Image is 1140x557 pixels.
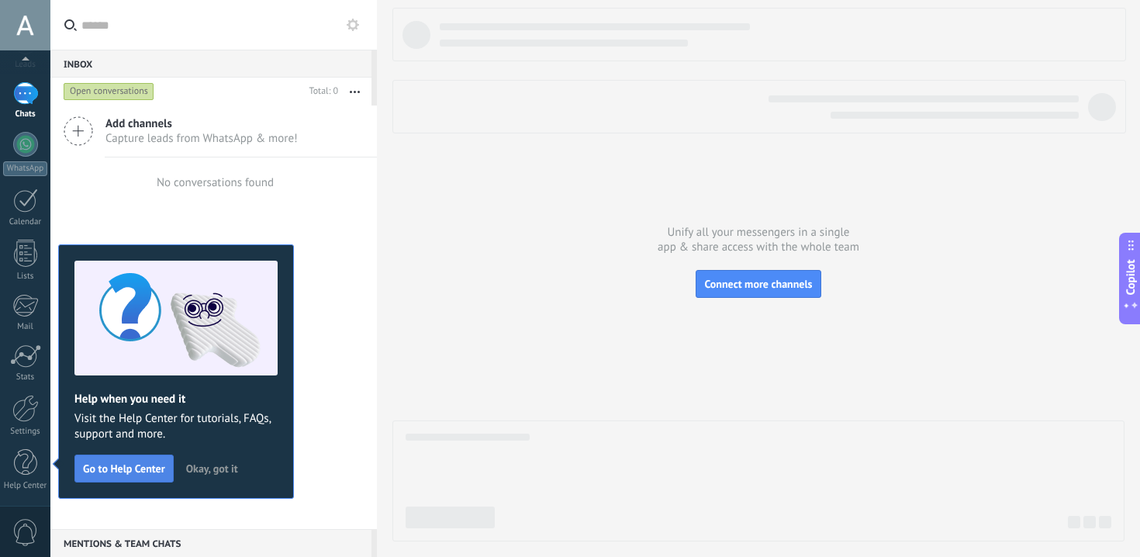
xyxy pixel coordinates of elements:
[1123,260,1138,296] span: Copilot
[3,481,48,491] div: Help Center
[50,50,371,78] div: Inbox
[3,161,47,176] div: WhatsApp
[186,463,238,474] span: Okay, got it
[50,529,371,557] div: Mentions & Team chats
[74,392,278,407] h2: Help when you need it
[74,411,278,442] span: Visit the Help Center for tutorials, FAQs, support and more.
[74,455,174,483] button: Go to Help Center
[105,116,298,131] span: Add channels
[3,427,48,437] div: Settings
[3,272,48,282] div: Lists
[179,457,245,480] button: Okay, got it
[64,82,154,101] div: Open conversations
[105,131,298,146] span: Capture leads from WhatsApp & more!
[696,270,820,298] button: Connect more channels
[3,109,48,119] div: Chats
[83,463,165,474] span: Go to Help Center
[704,277,812,291] span: Connect more channels
[303,84,338,99] div: Total: 0
[157,175,274,190] div: No conversations found
[3,322,48,332] div: Mail
[3,217,48,227] div: Calendar
[3,372,48,382] div: Stats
